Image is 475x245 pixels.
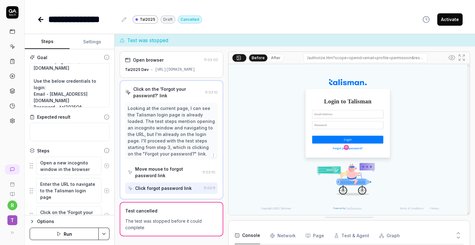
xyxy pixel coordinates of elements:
div: Goal [37,54,47,61]
div: Options [37,218,109,225]
img: Screenshot [229,64,470,215]
a: Documentation [2,187,22,197]
div: Expected result [37,114,71,120]
div: Cancelled [178,15,202,24]
button: After [268,55,283,61]
button: Click forgot password link11:03:11 [125,182,218,194]
button: Remove step [101,160,112,172]
button: Open in full screen [457,53,467,63]
span: Tal2025 [140,17,155,22]
a: Tal2025 [133,15,158,24]
time: 11:03:10 [205,90,218,94]
button: View version history [419,13,434,26]
div: Move mouse to forgot password link [135,166,200,179]
button: Settings [70,34,114,49]
button: Console [235,227,260,244]
span: Test was stopped [127,37,168,44]
div: Test cancelled [125,208,157,214]
div: The test was stopped before it could complete [125,218,218,231]
div: Open browser [133,57,164,63]
button: Graph [379,227,400,244]
time: 11:03:11 [204,186,215,190]
div: Click forgot password link [135,185,192,191]
button: Options [30,218,109,225]
button: Move mouse to forgot password link11:03:10 [125,163,218,181]
span: T [7,215,17,225]
button: Activate [437,13,463,26]
button: Run [30,228,99,240]
button: r [7,200,17,210]
button: Remove step [101,209,112,222]
button: Network [270,227,296,244]
button: T [2,210,22,226]
div: Draft [160,15,175,24]
button: Test & Agent [334,227,369,244]
button: Page [306,227,324,244]
button: Before [249,54,267,61]
div: Click on the 'Forgot your password?' link [133,86,203,99]
div: Suggestions [30,206,109,225]
a: Book a call with us [2,177,22,187]
div: Suggestions [30,156,109,176]
div: [URL][DOMAIN_NAME] [155,67,195,72]
div: Suggestions [30,178,109,203]
time: 11:03:10 [203,170,215,174]
div: Tal2025 Dev [125,67,149,72]
button: Show all interative elements [447,53,457,63]
div: Looking at the current page, I can see the Talisman login page is already loaded. The test steps ... [128,105,215,157]
div: Steps [37,147,49,154]
button: Steps [25,34,70,49]
time: 11:03:00 [204,58,218,62]
button: Remove step [101,185,112,197]
a: New conversation [5,164,20,174]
